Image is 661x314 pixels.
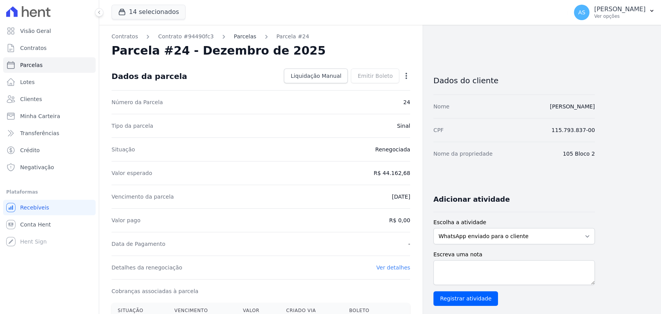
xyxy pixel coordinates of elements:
[20,129,59,137] span: Transferências
[374,169,410,177] dd: R$ 44.162,68
[112,72,187,81] div: Dados da parcela
[112,146,135,153] dt: Situação
[376,264,410,271] a: Ver detalhes
[389,216,410,224] dd: R$ 0,00
[3,125,96,141] a: Transferências
[112,5,185,19] button: 14 selecionados
[433,251,595,259] label: Escreva uma nota
[20,146,40,154] span: Crédito
[403,98,410,106] dd: 24
[3,91,96,107] a: Clientes
[112,264,182,271] dt: Detalhes da renegociação
[433,103,449,110] dt: Nome
[276,33,309,41] a: Parcela #24
[433,126,443,134] dt: CPF
[594,5,646,13] p: [PERSON_NAME]
[112,216,141,224] dt: Valor pago
[408,240,410,248] dd: -
[433,195,510,204] h3: Adicionar atividade
[112,44,326,58] h2: Parcela #24 - Dezembro de 2025
[551,126,595,134] dd: 115.793.837-00
[20,27,51,35] span: Visão Geral
[6,187,93,197] div: Plataformas
[20,163,54,171] span: Negativação
[112,33,138,41] a: Contratos
[433,76,595,85] h3: Dados do cliente
[578,10,585,15] span: AS
[112,122,153,130] dt: Tipo da parcela
[3,217,96,232] a: Conta Hent
[3,40,96,56] a: Contratos
[20,204,49,211] span: Recebíveis
[20,61,43,69] span: Parcelas
[20,95,42,103] span: Clientes
[375,146,410,153] dd: Renegociada
[433,150,493,158] dt: Nome da propriedade
[284,69,348,83] a: Liquidação Manual
[3,108,96,124] a: Minha Carteira
[3,142,96,158] a: Crédito
[20,44,46,52] span: Contratos
[3,57,96,73] a: Parcelas
[20,221,51,228] span: Conta Hent
[112,287,198,295] dt: Cobranças associadas à parcela
[112,33,410,41] nav: Breadcrumb
[563,150,595,158] dd: 105 Bloco 2
[112,98,163,106] dt: Número da Parcela
[594,13,646,19] p: Ver opções
[433,291,498,306] input: Registrar atividade
[3,160,96,175] a: Negativação
[112,169,152,177] dt: Valor esperado
[20,78,35,86] span: Lotes
[397,122,410,130] dd: Sinal
[112,240,165,248] dt: Data de Pagamento
[20,112,60,120] span: Minha Carteira
[3,74,96,90] a: Lotes
[112,193,174,201] dt: Vencimento da parcela
[550,103,595,110] a: [PERSON_NAME]
[158,33,213,41] a: Contrato #94490fc3
[392,193,410,201] dd: [DATE]
[290,72,341,80] span: Liquidação Manual
[433,218,595,226] label: Escolha a atividade
[568,2,661,23] button: AS [PERSON_NAME] Ver opções
[3,200,96,215] a: Recebíveis
[234,33,256,41] a: Parcelas
[3,23,96,39] a: Visão Geral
